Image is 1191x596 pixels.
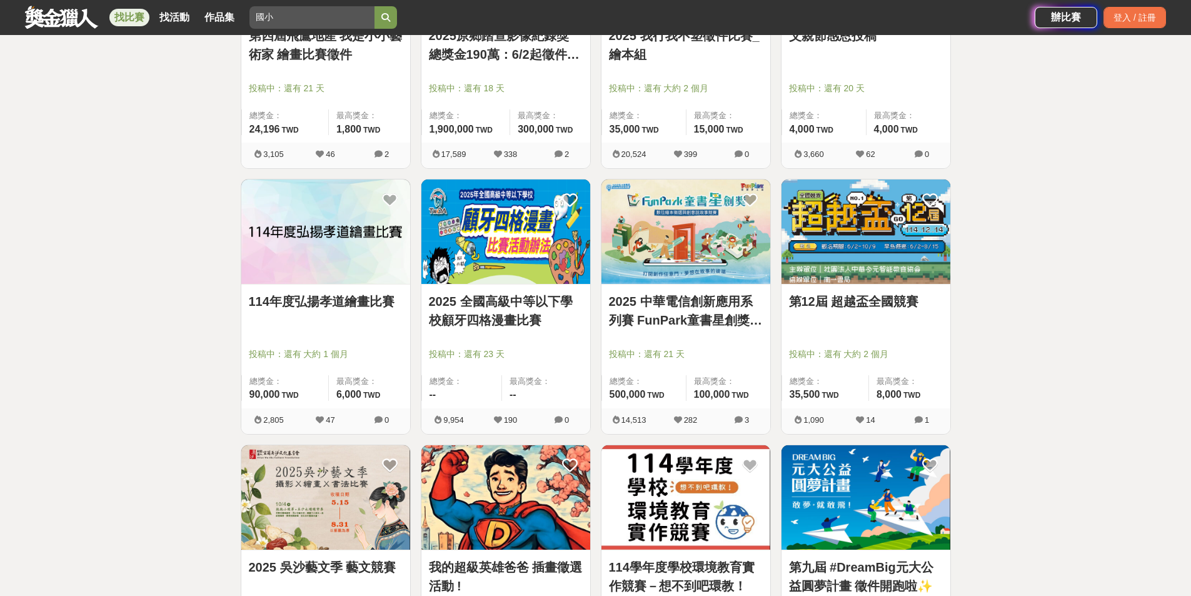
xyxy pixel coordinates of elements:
span: 投稿中：還有 18 天 [429,82,583,95]
span: 投稿中：還有 20 天 [789,82,943,95]
span: 3,105 [263,149,284,159]
span: 最高獎金： [694,109,763,122]
span: 300,000 [518,124,554,134]
img: Cover Image [601,179,770,284]
span: 總獎金： [610,375,678,388]
span: 8,000 [877,389,902,400]
span: 總獎金： [790,375,861,388]
span: 總獎金： [249,375,321,388]
span: 3 [745,415,749,425]
span: 1 [925,415,929,425]
span: 500,000 [610,389,646,400]
span: 2,805 [263,415,284,425]
a: 2025 我行我不塑徵件比賽_繪本組 [609,26,763,64]
span: 2 [565,149,569,159]
a: Cover Image [601,179,770,285]
a: 我的超級英雄爸爸 插畫徵選活動 ! [429,558,583,595]
span: 0 [565,415,569,425]
span: TWD [903,391,920,400]
span: 最高獎金： [694,375,763,388]
span: 17,589 [441,149,466,159]
span: 14,513 [621,415,646,425]
span: 最高獎金： [874,109,943,122]
img: Cover Image [241,445,410,550]
span: 總獎金： [430,109,503,122]
span: 4,000 [874,124,899,134]
a: 2025 中華電信創新應用系列賽 FunPark童書星創獎 數位繪本徵選與創意說故事競賽 [609,292,763,330]
span: 總獎金： [790,109,858,122]
span: TWD [731,391,748,400]
a: 第12屆 超越盃全國競賽 [789,292,943,311]
a: 114學年度學校環境教育實作競賽－想不到吧環教！ [609,558,763,595]
span: TWD [281,391,298,400]
div: 登入 / 註冊 [1103,7,1166,28]
a: Cover Image [601,445,770,550]
img: Cover Image [781,179,950,284]
a: 辦比賽 [1035,7,1097,28]
span: 399 [684,149,698,159]
span: TWD [556,126,573,134]
span: 4,000 [790,124,815,134]
span: 100,000 [694,389,730,400]
a: 114年度弘揚孝道繪畫比賽 [249,292,403,311]
span: 24,196 [249,124,280,134]
span: 最高獎金： [877,375,943,388]
span: 1,090 [803,415,824,425]
span: 90,000 [249,389,280,400]
a: 2025 吳沙藝文季 藝文競賽 [249,558,403,577]
span: TWD [363,126,380,134]
span: 投稿中：還有 21 天 [609,348,763,361]
span: 總獎金： [249,109,321,122]
span: TWD [822,391,838,400]
span: TWD [817,126,833,134]
span: 47 [326,415,334,425]
span: -- [430,389,436,400]
span: 35,000 [610,124,640,134]
a: 找活動 [154,9,194,26]
span: TWD [726,126,743,134]
img: Cover Image [781,445,950,550]
span: 總獎金： [610,109,678,122]
span: 15,000 [694,124,725,134]
span: 總獎金： [430,375,495,388]
span: 1,900,000 [430,124,474,134]
span: -- [510,389,516,400]
span: 1,800 [336,124,361,134]
a: 作品集 [199,9,239,26]
span: TWD [476,126,493,134]
span: 46 [326,149,334,159]
a: 2025 全國高級中等以下學校顧牙四格漫畫比賽 [429,292,583,330]
img: Cover Image [421,179,590,284]
img: Cover Image [241,179,410,284]
span: TWD [901,126,918,134]
span: 62 [866,149,875,159]
span: 35,500 [790,389,820,400]
span: 20,524 [621,149,646,159]
span: 2 [384,149,389,159]
span: 338 [504,149,518,159]
span: 14 [866,415,875,425]
a: 找比賽 [109,9,149,26]
span: 投稿中：還有 23 天 [429,348,583,361]
span: 投稿中：還有 大約 2 個月 [609,82,763,95]
span: 282 [684,415,698,425]
a: Cover Image [781,179,950,285]
a: 第四屆飛鷹地產 我是小小藝術家 繪畫比賽徵件 [249,26,403,64]
span: TWD [281,126,298,134]
span: TWD [363,391,380,400]
span: 6,000 [336,389,361,400]
span: 最高獎金： [510,375,583,388]
span: 投稿中：還有 21 天 [249,82,403,95]
a: Cover Image [241,179,410,285]
a: 父親節感恩投稿 [789,26,943,45]
img: Cover Image [421,445,590,550]
span: 3,660 [803,149,824,159]
a: 第九屆 #DreamBig元大公益圓夢計畫 徵件開跑啦✨ [789,558,943,595]
span: 0 [745,149,749,159]
span: 190 [504,415,518,425]
span: 0 [384,415,389,425]
span: 0 [925,149,929,159]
